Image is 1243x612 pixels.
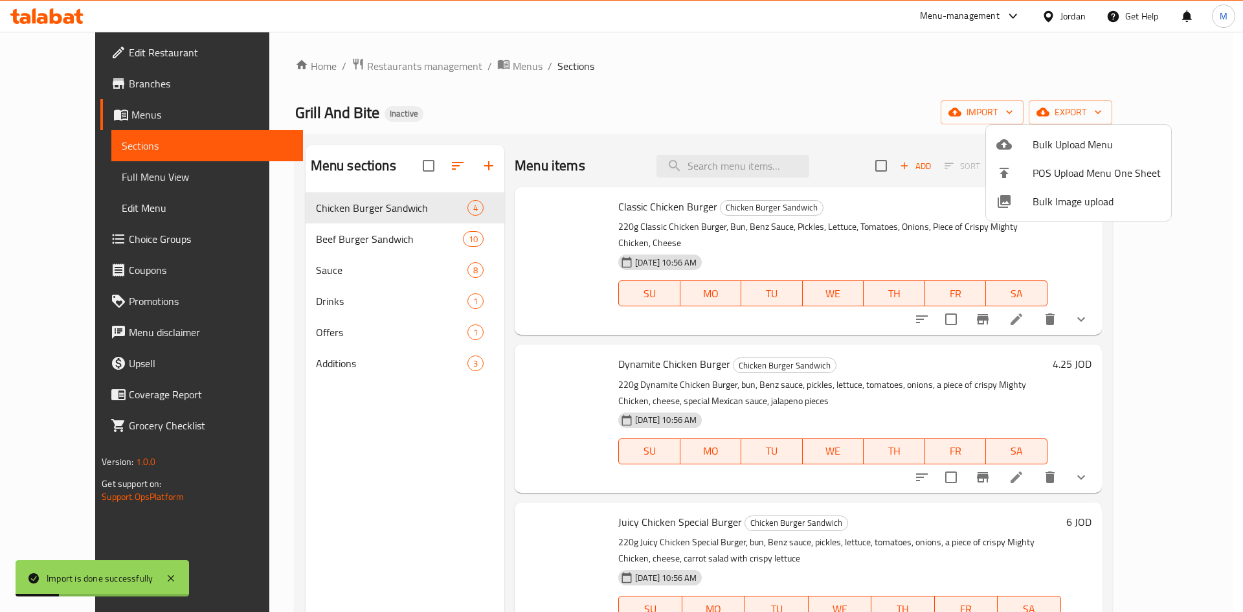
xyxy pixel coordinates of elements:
[1033,194,1161,209] span: Bulk Image upload
[1033,165,1161,181] span: POS Upload Menu One Sheet
[986,159,1171,187] li: POS Upload Menu One Sheet
[47,571,153,585] div: Import is done successfully
[1033,137,1161,152] span: Bulk Upload Menu
[986,130,1171,159] li: Upload bulk menu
